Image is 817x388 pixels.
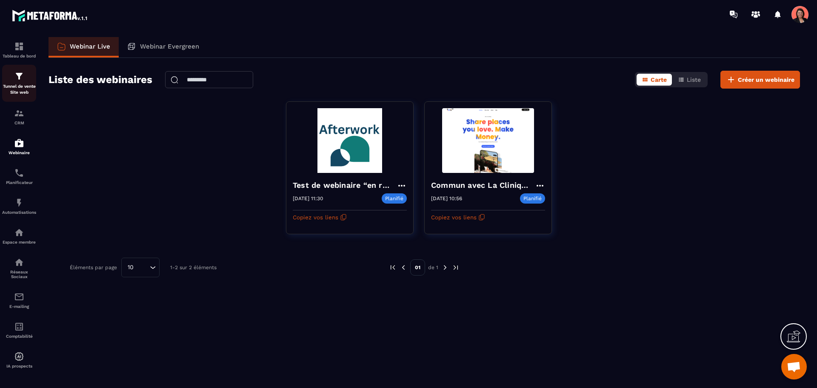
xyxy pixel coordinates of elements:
a: accountantaccountantComptabilité [2,315,36,345]
p: Webinar Live [70,43,110,50]
p: Comptabilité [2,334,36,339]
button: Créer un webinaire [720,71,800,89]
a: automationsautomationsEspace membre [2,221,36,251]
p: Espace membre [2,240,36,244]
img: webinar-background [293,108,407,173]
p: Planifié [520,193,545,204]
img: next [452,264,460,271]
img: webinar-background [431,108,545,173]
a: emailemailE-mailing [2,285,36,315]
a: formationformationTunnel de vente Site web [2,65,36,102]
input: Search for option [137,263,148,272]
div: Search for option [121,258,160,277]
a: formationformationCRM [2,102,36,132]
a: schedulerschedulerPlanificateur [2,161,36,191]
img: social-network [14,257,24,267]
p: [DATE] 10:56 [431,195,462,201]
p: Planificateur [2,180,36,185]
p: CRM [2,121,36,125]
button: Liste [673,74,706,86]
p: Tableau de bord [2,54,36,58]
img: formation [14,108,24,118]
p: [DATE] 11:30 [293,195,323,201]
img: next [441,264,449,271]
img: logo [12,8,89,23]
h4: Test de webinaire “en réel” [293,179,397,191]
img: email [14,292,24,302]
p: E-mailing [2,304,36,309]
p: 1-2 sur 2 éléments [170,264,217,270]
img: automations [14,351,24,362]
img: accountant [14,322,24,332]
p: Webinar Evergreen [140,43,199,50]
p: 01 [410,259,425,276]
p: Automatisations [2,210,36,215]
div: Ouvrir le chat [781,354,807,379]
p: Tunnel de vente Site web [2,83,36,95]
img: automations [14,227,24,238]
span: Carte [651,76,667,83]
button: Copiez vos liens [431,210,485,224]
img: formation [14,71,24,81]
a: Webinar Live [49,37,119,57]
img: prev [400,264,407,271]
h4: Commun avec La Clinique des marques [431,179,535,191]
a: formationformationTableau de bord [2,35,36,65]
p: de 1 [428,264,438,271]
img: scheduler [14,168,24,178]
button: Copiez vos liens [293,210,347,224]
p: Éléments par page [70,264,117,270]
a: automationsautomationsAutomatisations [2,191,36,221]
span: 10 [125,263,137,272]
span: Liste [687,76,701,83]
h2: Liste des webinaires [49,71,152,88]
p: IA prospects [2,364,36,368]
img: automations [14,198,24,208]
img: formation [14,41,24,52]
a: social-networksocial-networkRéseaux Sociaux [2,251,36,285]
img: automations [14,138,24,148]
img: prev [389,264,397,271]
a: automationsautomationsWebinaire [2,132,36,161]
p: Planifié [382,193,407,204]
span: Créer un webinaire [738,75,794,84]
p: Webinaire [2,150,36,155]
button: Carte [637,74,672,86]
p: Réseaux Sociaux [2,270,36,279]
